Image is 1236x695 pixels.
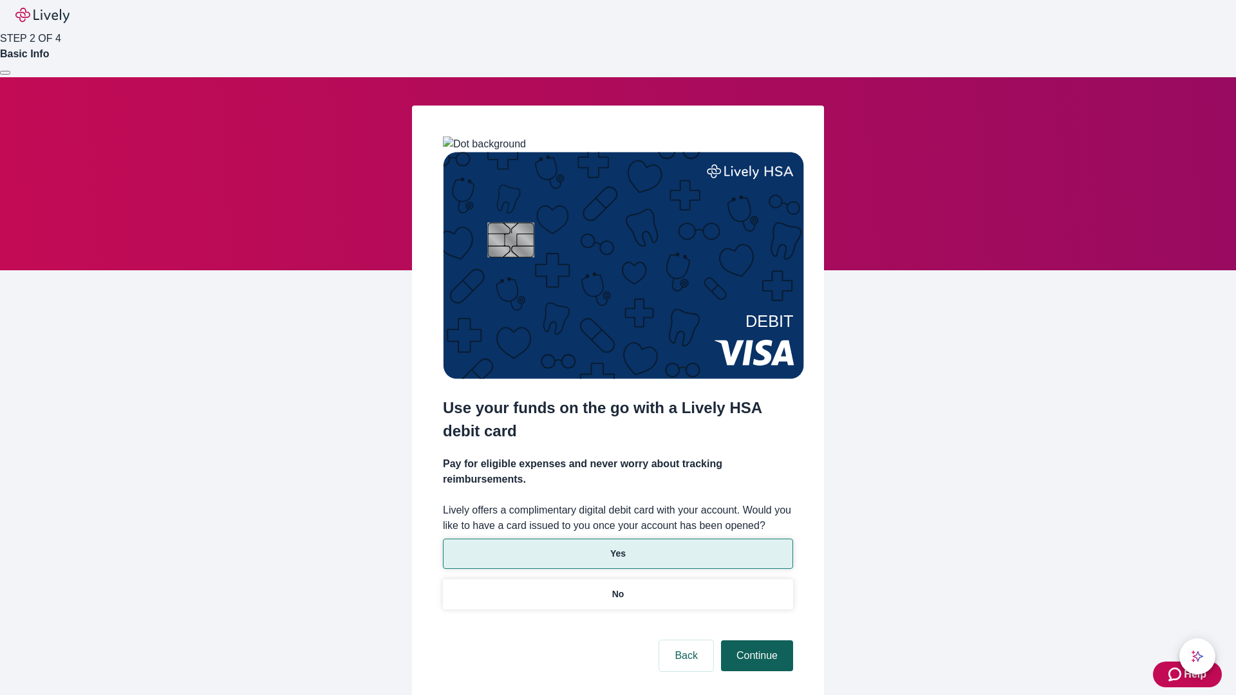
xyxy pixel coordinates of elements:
label: Lively offers a complimentary digital debit card with your account. Would you like to have a card... [443,503,793,533]
span: Help [1184,667,1206,682]
button: No [443,579,793,609]
img: Dot background [443,136,526,152]
button: Back [659,640,713,671]
button: Continue [721,640,793,671]
svg: Zendesk support icon [1168,667,1184,682]
img: Debit card [443,152,804,379]
svg: Lively AI Assistant [1191,650,1204,663]
p: Yes [610,547,626,561]
button: Zendesk support iconHelp [1153,662,1222,687]
p: No [612,588,624,601]
img: Lively [15,8,70,23]
button: Yes [443,539,793,569]
button: chat [1179,638,1215,674]
h4: Pay for eligible expenses and never worry about tracking reimbursements. [443,456,793,487]
h2: Use your funds on the go with a Lively HSA debit card [443,396,793,443]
